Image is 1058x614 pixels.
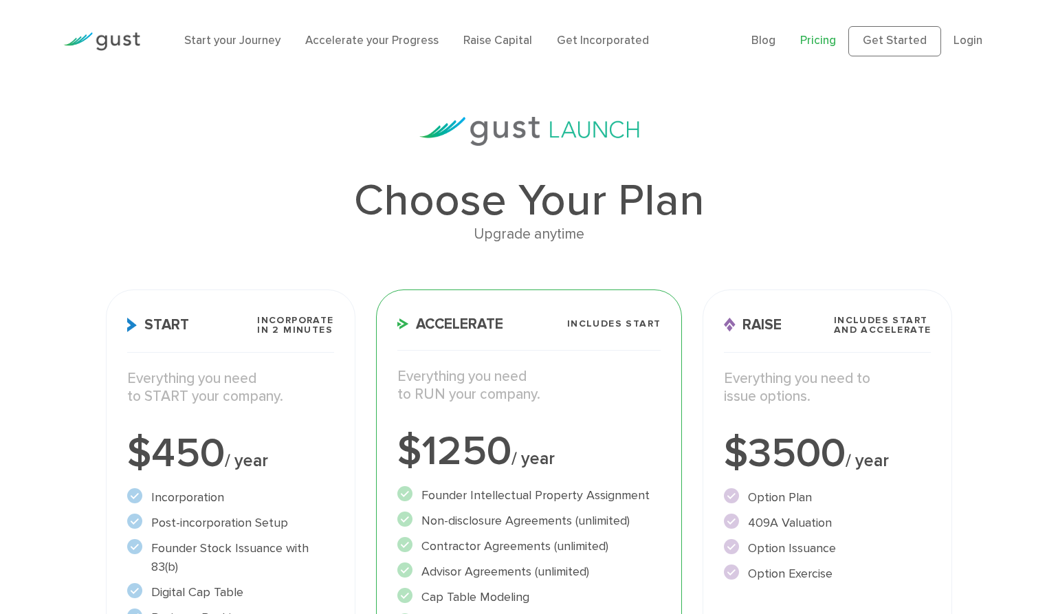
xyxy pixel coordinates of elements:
span: Incorporate in 2 Minutes [257,316,333,335]
div: $3500 [724,433,931,474]
a: Pricing [800,34,836,47]
li: Option Issuance [724,539,931,558]
a: Start your Journey [184,34,280,47]
div: Upgrade anytime [106,223,953,246]
li: Founder Intellectual Property Assignment [397,486,661,505]
p: Everything you need to RUN your company. [397,368,661,404]
span: Accelerate [397,317,503,331]
h1: Choose Your Plan [106,179,953,223]
p: Everything you need to START your company. [127,370,334,406]
span: Raise [724,318,782,332]
img: Start Icon X2 [127,318,137,332]
li: Option Exercise [724,564,931,583]
div: $450 [127,433,334,474]
img: gust-launch-logos.svg [419,117,639,146]
a: Get Incorporated [557,34,649,47]
li: Non-disclosure Agreements (unlimited) [397,512,661,530]
li: Option Plan [724,488,931,507]
li: Incorporation [127,488,334,507]
a: Accelerate your Progress [305,34,439,47]
div: $1250 [397,431,661,472]
span: Includes START [567,319,661,329]
img: Accelerate Icon [397,318,409,329]
img: Raise Icon [724,318,736,332]
p: Everything you need to issue options. [724,370,931,406]
li: Post-incorporation Setup [127,514,334,532]
span: / year [846,450,889,471]
li: Founder Stock Issuance with 83(b) [127,539,334,576]
a: Blog [751,34,775,47]
li: Advisor Agreements (unlimited) [397,562,661,581]
span: Includes START and ACCELERATE [834,316,932,335]
a: Get Started [848,26,941,56]
li: 409A Valuation [724,514,931,532]
li: Cap Table Modeling [397,588,661,606]
li: Contractor Agreements (unlimited) [397,537,661,556]
span: / year [225,450,268,471]
img: Gust Logo [63,32,140,51]
span: Start [127,318,189,332]
a: Raise Capital [463,34,532,47]
li: Digital Cap Table [127,583,334,602]
span: / year [511,448,555,469]
a: Login [954,34,982,47]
